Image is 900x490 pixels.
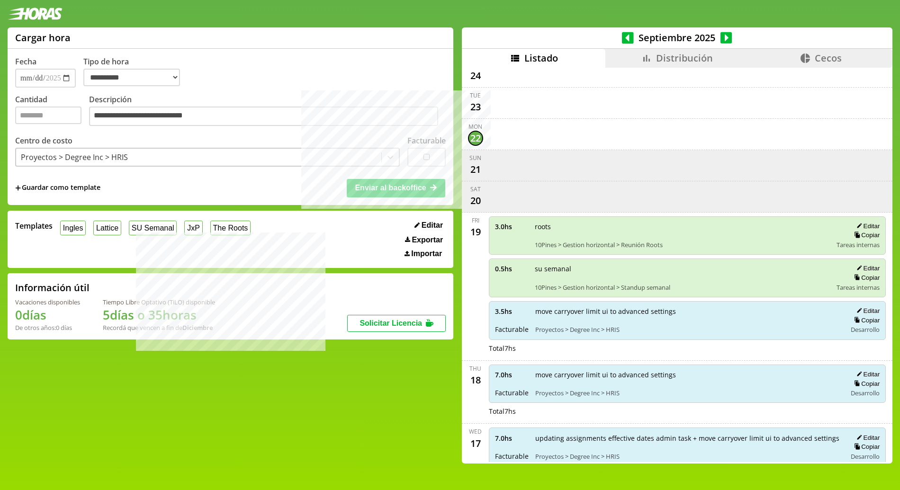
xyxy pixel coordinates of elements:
select: Tipo de hora [83,69,180,86]
img: logotipo [8,8,63,20]
span: Solicitar Licencia [360,319,422,327]
h1: 0 días [15,306,80,323]
div: 22 [468,131,483,146]
div: Recordá que vencen a fin de [103,323,215,332]
span: Facturable [495,452,529,461]
button: Ingles [60,221,86,235]
input: Cantidad [15,107,81,124]
div: 19 [468,224,483,240]
span: Desarrollo [851,452,880,461]
span: roots [535,222,830,231]
button: Copiar [851,231,880,239]
button: Copiar [851,274,880,282]
button: Copiar [851,316,880,324]
button: The Roots [210,221,251,235]
div: Tue [470,91,481,99]
span: Templates [15,221,53,231]
div: Sun [469,154,481,162]
button: Editar [854,222,880,230]
div: 20 [468,193,483,208]
span: Tareas internas [837,283,880,292]
span: 10Pines > Gestion horizontal > Reunión Roots [535,241,830,249]
span: su semanal [535,264,830,273]
button: Copiar [851,380,880,388]
div: Total 7 hs [489,344,886,353]
span: Facturable [495,325,529,334]
span: Editar [422,221,443,230]
span: updating assignments effective dates admin task + move carryover limit ui to advanced settings [535,434,840,443]
b: Diciembre [182,323,213,332]
label: Fecha [15,56,36,67]
button: Editar [854,264,880,272]
button: Lattice [93,221,121,235]
span: move carryover limit ui to advanced settings [535,370,840,379]
span: Distribución [656,52,713,64]
h2: Información útil [15,281,90,294]
button: Editar [854,307,880,315]
span: Importar [411,249,442,258]
span: Septiembre 2025 [634,31,720,44]
div: Wed [469,428,482,436]
span: Cecos [815,52,842,64]
span: move carryover limit ui to advanced settings [535,307,840,316]
label: Cantidad [15,94,89,129]
button: Copiar [851,443,880,451]
button: Editar [412,221,446,230]
div: Total 7 hs [489,407,886,416]
div: Proyectos > Degree Inc > HRIS [21,152,128,162]
span: Facturable [495,388,529,397]
div: 24 [468,68,483,83]
span: + [15,183,21,193]
div: 18 [468,373,483,388]
button: JxP [184,221,202,235]
label: Centro de costo [15,135,72,146]
span: Proyectos > Degree Inc > HRIS [535,452,840,461]
span: Proyectos > Degree Inc > HRIS [535,389,840,397]
div: 23 [468,99,483,115]
div: De otros años: 0 días [15,323,80,332]
textarea: Descripción [89,107,438,126]
h1: 5 días o 35 horas [103,306,215,323]
div: 17 [468,436,483,451]
button: Solicitar Licencia [347,315,446,332]
span: Desarrollo [851,325,880,334]
span: 7.0 hs [495,370,529,379]
div: Tiempo Libre Optativo (TiLO) disponible [103,298,215,306]
span: 0.5 hs [495,264,528,273]
div: Sat [470,185,481,193]
span: Listado [524,52,558,64]
div: scrollable content [462,68,892,463]
div: Vacaciones disponibles [15,298,80,306]
span: Tareas internas [837,241,880,249]
div: Mon [468,123,482,131]
h1: Cargar hora [15,31,71,44]
span: 3.0 hs [495,222,528,231]
span: Enviar al backoffice [355,184,426,192]
button: Enviar al backoffice [347,179,445,197]
button: Editar [854,434,880,442]
div: 21 [468,162,483,177]
span: 7.0 hs [495,434,529,443]
button: SU Semanal [129,221,177,235]
div: Fri [472,216,479,224]
label: Facturable [407,135,446,146]
span: 3.5 hs [495,307,529,316]
button: Exportar [402,235,446,245]
button: Editar [854,370,880,378]
span: +Guardar como template [15,183,100,193]
span: Exportar [412,236,443,244]
div: Thu [469,365,481,373]
span: Proyectos > Degree Inc > HRIS [535,325,840,334]
span: 10Pines > Gestion horizontal > Standup semanal [535,283,830,292]
label: Tipo de hora [83,56,188,88]
span: Desarrollo [851,389,880,397]
label: Descripción [89,94,446,129]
